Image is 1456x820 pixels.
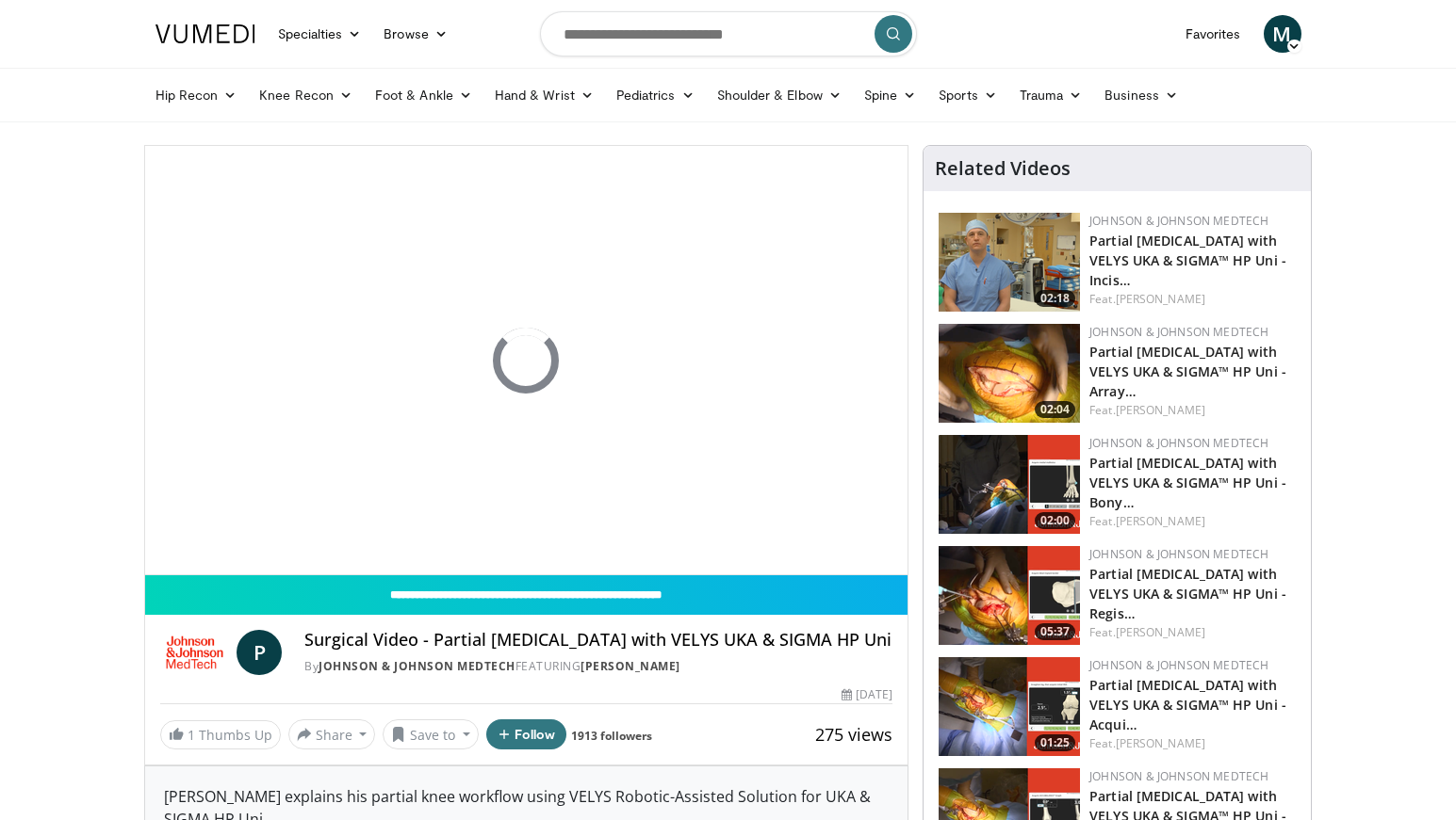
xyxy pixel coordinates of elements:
[144,76,249,114] a: Hip Recon
[1089,402,1296,419] div: Feat.
[939,657,1080,756] a: 01:25
[581,658,680,674] a: [PERSON_NAME]
[1089,676,1286,733] a: Partial [MEDICAL_DATA] with VELYS UKA & SIGMA™ HP Uni - Acqui…
[842,686,892,703] div: [DATE]
[1116,513,1205,529] a: [PERSON_NAME]
[155,24,255,43] img: VuMedi Logo
[304,658,892,675] div: By FEATURING
[1008,76,1094,114] a: Trauma
[935,157,1071,180] h4: Related Videos
[939,324,1080,423] img: de91269e-dc9f-44d3-9315-4c54a60fc0f6.png.150x105_q85_crop-smart_upscale.png
[939,657,1080,756] img: e08a7d39-3b34-4ac3-abe8-53cc16b57bb7.png.150x105_q85_crop-smart_upscale.png
[1089,232,1286,289] a: Partial [MEDICAL_DATA] with VELYS UKA & SIGMA™ HP Uni - Incis…
[1089,291,1296,308] div: Feat.
[939,324,1080,423] a: 02:04
[319,658,515,674] a: Johnson & Johnson MedTech
[853,76,927,114] a: Spine
[1089,454,1286,511] a: Partial [MEDICAL_DATA] with VELYS UKA & SIGMA™ HP Uni - Bony…
[1264,15,1301,53] a: M
[1116,291,1205,307] a: [PERSON_NAME]
[483,76,605,114] a: Hand & Wrist
[145,146,908,575] video-js: Video Player
[248,76,364,114] a: Knee Recon
[939,435,1080,534] a: 02:00
[1116,735,1205,751] a: [PERSON_NAME]
[160,630,230,675] img: Johnson & Johnson MedTech
[160,720,281,749] a: 1 Thumbs Up
[1035,290,1075,307] span: 02:18
[927,76,1008,114] a: Sports
[939,213,1080,312] img: 54cbb26e-ac4b-4a39-a481-95817778ae11.png.150x105_q85_crop-smart_upscale.png
[540,11,917,56] input: Search topics, interventions
[1089,343,1286,400] a: Partial [MEDICAL_DATA] with VELYS UKA & SIGMA™ HP Uni - Array…
[1089,324,1268,340] a: Johnson & Johnson MedTech
[939,546,1080,645] a: 05:37
[571,728,652,744] a: 1913 followers
[1089,624,1296,641] div: Feat.
[1174,15,1252,53] a: Favorites
[383,719,479,749] button: Save to
[1089,213,1268,229] a: Johnson & Johnson MedTech
[1035,512,1075,529] span: 02:00
[188,726,195,744] span: 1
[1089,657,1268,673] a: Johnson & Johnson MedTech
[1035,401,1075,418] span: 02:04
[1035,623,1075,640] span: 05:37
[1093,76,1189,114] a: Business
[706,76,853,114] a: Shoulder & Elbow
[267,15,373,53] a: Specialties
[1089,435,1268,451] a: Johnson & Johnson MedTech
[939,546,1080,645] img: a774e0b8-2510-427c-a800-81b67bfb6776.png.150x105_q85_crop-smart_upscale.png
[1035,734,1075,751] span: 01:25
[605,76,706,114] a: Pediatrics
[372,15,459,53] a: Browse
[1089,513,1296,530] div: Feat.
[288,719,376,749] button: Share
[815,723,892,746] span: 275 views
[486,719,567,749] button: Follow
[1089,565,1286,622] a: Partial [MEDICAL_DATA] with VELYS UKA & SIGMA™ HP Uni - Regis…
[1116,402,1205,418] a: [PERSON_NAME]
[939,435,1080,534] img: 10880183-925c-4d1d-aa73-511a6d8478f5.png.150x105_q85_crop-smart_upscale.png
[1089,735,1296,752] div: Feat.
[1116,624,1205,640] a: [PERSON_NAME]
[364,76,483,114] a: Foot & Ankle
[1089,546,1268,562] a: Johnson & Johnson MedTech
[939,213,1080,312] a: 02:18
[1089,768,1268,784] a: Johnson & Johnson MedTech
[304,630,892,651] h4: Surgical Video - Partial [MEDICAL_DATA] with VELYS UKA & SIGMA HP Uni
[237,630,282,675] a: P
